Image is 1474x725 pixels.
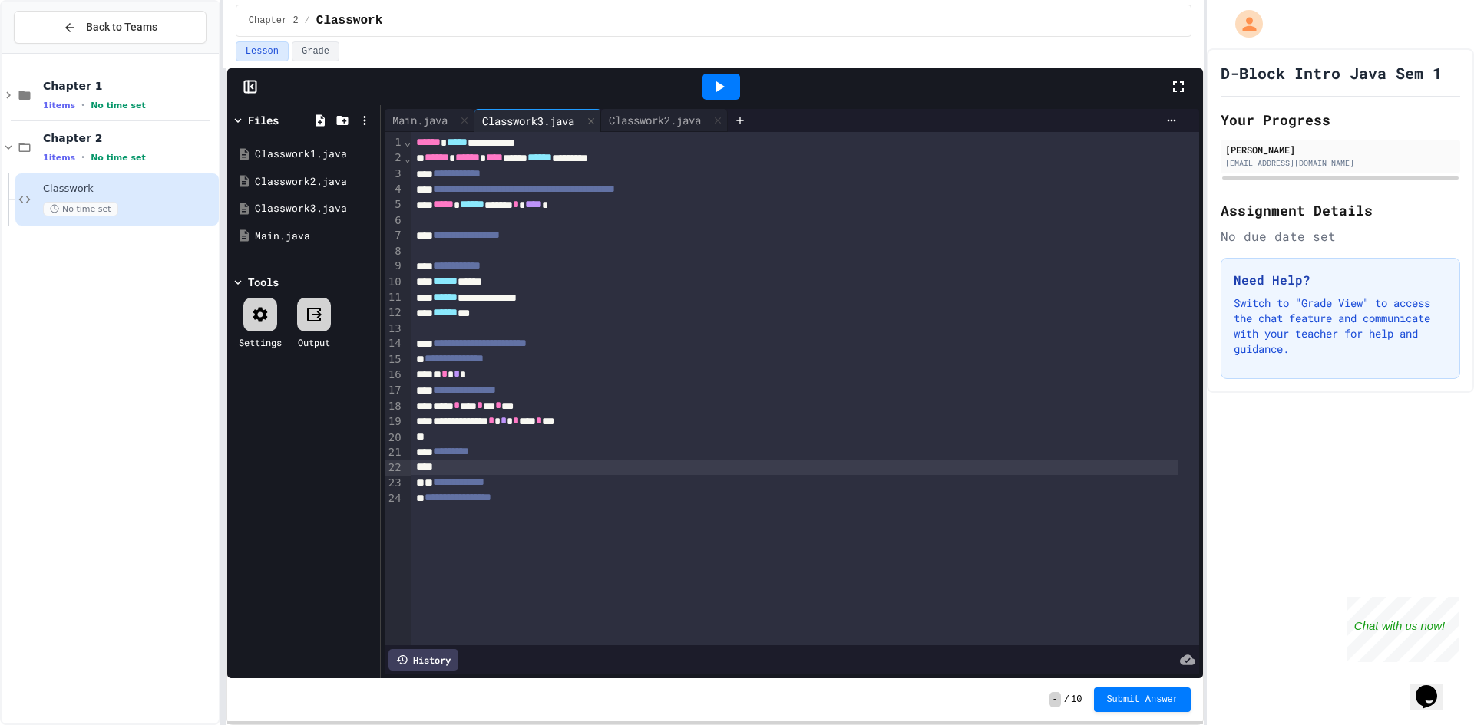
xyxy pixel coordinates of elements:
[292,41,339,61] button: Grade
[388,649,458,671] div: History
[239,335,282,349] div: Settings
[385,290,404,305] div: 11
[385,228,404,243] div: 7
[1347,597,1459,662] iframe: chat widget
[385,491,404,506] div: 24
[1071,694,1082,706] span: 10
[385,135,404,150] div: 1
[1094,687,1191,712] button: Submit Answer
[1106,694,1178,706] span: Submit Answer
[385,275,404,290] div: 10
[1221,109,1460,130] h2: Your Progress
[385,414,404,430] div: 19
[385,112,455,128] div: Main.java
[385,460,404,476] div: 22
[385,383,404,398] div: 17
[43,131,216,145] span: Chapter 2
[1049,692,1061,707] span: -
[385,305,404,321] div: 12
[1225,143,1456,157] div: [PERSON_NAME]
[385,166,404,182] div: 3
[474,109,601,132] div: Classwork3.java
[1234,295,1447,357] p: Switch to "Grade View" to access the chat feature and communicate with your teacher for help and ...
[316,12,382,30] span: Classwork
[385,244,404,259] div: 8
[1410,664,1459,710] iframe: chat widget
[43,183,216,196] span: Classwork
[404,152,411,164] span: Fold line
[14,11,207,44] button: Back to Teams
[249,15,299,27] span: Chapter 2
[236,41,289,61] button: Lesson
[305,15,310,27] span: /
[255,201,375,216] div: Classwork3.java
[43,153,75,163] span: 1 items
[601,112,709,128] div: Classwork2.java
[86,19,157,35] span: Back to Teams
[1234,271,1447,289] h3: Need Help?
[385,367,404,383] div: 16
[248,112,279,128] div: Files
[43,79,216,93] span: Chapter 1
[81,151,84,163] span: •
[385,352,404,367] div: 15
[1221,227,1460,246] div: No due date set
[385,336,404,351] div: 14
[385,109,474,132] div: Main.java
[43,101,75,110] span: 1 items
[385,399,404,414] div: 18
[248,274,279,290] div: Tools
[255,174,375,189] div: Classwork2.java
[385,445,404,460] div: 21
[385,182,404,197] div: 4
[255,147,375,162] div: Classwork1.java
[385,430,404,446] div: 20
[404,136,411,148] span: Fold line
[1221,199,1460,221] h2: Assignment Details
[385,476,404,491] div: 23
[601,109,728,132] div: Classwork2.java
[1064,694,1069,706] span: /
[385,321,404,337] div: 13
[81,99,84,111] span: •
[385,150,404,166] div: 2
[1219,6,1267,41] div: My Account
[474,113,582,129] div: Classwork3.java
[91,101,146,110] span: No time set
[91,153,146,163] span: No time set
[298,335,330,349] div: Output
[1225,157,1456,169] div: [EMAIL_ADDRESS][DOMAIN_NAME]
[43,202,118,216] span: No time set
[1221,62,1442,84] h1: D-Block Intro Java Sem 1
[385,213,404,229] div: 6
[385,259,404,274] div: 9
[385,197,404,213] div: 5
[255,229,375,244] div: Main.java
